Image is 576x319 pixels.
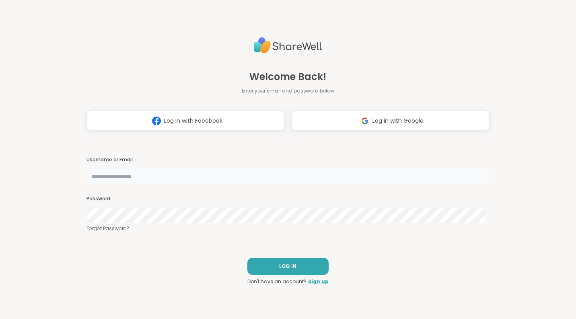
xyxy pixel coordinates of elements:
a: Forgot Password? [86,225,490,232]
button: LOG IN [247,258,329,275]
button: Log in with Facebook [86,111,285,131]
span: LOG IN [279,263,296,270]
h3: Password [86,196,490,202]
span: Don't have an account? [247,278,307,285]
span: Log in with Google [372,117,424,125]
img: ShareWell Logo [254,34,322,57]
img: ShareWell Logomark [357,113,372,128]
span: Log in with Facebook [164,117,222,125]
img: ShareWell Logomark [149,113,164,128]
span: Enter your email and password below [242,87,334,95]
h3: Username or Email [86,156,490,163]
a: Sign up [308,278,329,285]
button: Log in with Google [291,111,490,131]
span: Welcome Back! [249,70,326,84]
